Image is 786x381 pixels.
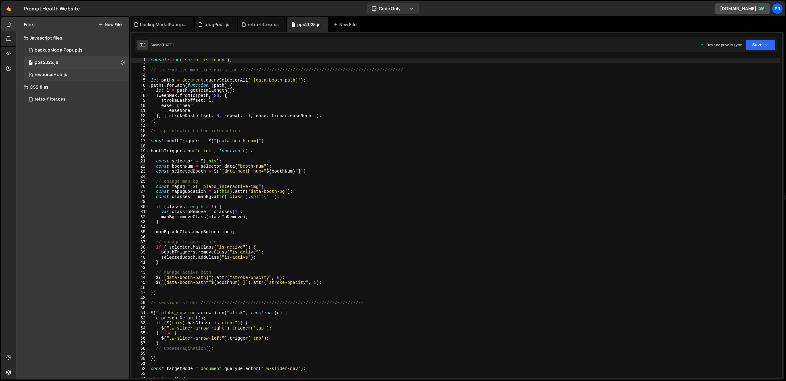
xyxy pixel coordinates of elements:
div: 23 [131,169,150,174]
div: 13 [131,118,150,124]
div: 37 [131,240,150,245]
div: 9 [131,98,150,103]
div: retro-filter.css [35,97,66,102]
div: 26 [131,184,150,189]
span: 0 [29,61,33,66]
div: blogPost.js [204,21,229,28]
div: 58 [131,346,150,351]
div: 56 [131,336,150,341]
div: 55 [131,331,150,336]
div: 43 [131,270,150,275]
div: 12 [131,113,150,119]
div: 31 [131,209,150,215]
div: 62 [131,366,150,371]
button: Code Only [367,3,419,14]
h2: Files [24,21,35,28]
div: 30 [131,204,150,210]
button: New File [99,22,122,27]
div: 19 [131,149,150,154]
div: backupModalPopup.js [35,48,83,53]
button: Save [746,39,776,50]
div: 11 [131,108,150,113]
div: 5 [131,78,150,83]
div: retro-filter.css [248,21,279,28]
a: 🤙 [1,1,16,16]
div: 63 [131,371,150,376]
a: [DOMAIN_NAME] [715,3,770,14]
div: 8 [131,93,150,98]
div: Javascript files [16,32,129,44]
div: 18 [131,144,150,149]
div: 17 [131,139,150,144]
div: 24 [131,174,150,179]
div: 39 [131,250,150,255]
div: 10 [131,103,150,109]
div: 50 [131,306,150,311]
div: Prompt Health Website [24,5,80,12]
div: resourceHub.js [35,72,67,78]
div: 32 [131,215,150,220]
a: Pr [772,3,783,14]
div: 7 [131,88,150,93]
div: 45 [131,280,150,285]
div: 48 [131,295,150,301]
div: 61 [131,361,150,366]
div: backupModalPopup.js [140,21,186,28]
div: 46 [131,285,150,291]
div: 51 [131,311,150,316]
div: New File [333,21,359,28]
div: 53 [131,321,150,326]
div: 57 [131,341,150,346]
div: 4 [131,73,150,78]
div: 2 [131,63,150,68]
div: 40 [131,255,150,260]
div: 42 [131,265,150,270]
div: 14 [131,124,150,129]
div: 54 [131,326,150,331]
div: 16625/45859.js [24,69,129,81]
div: 1 [131,58,150,63]
div: 41 [131,260,150,265]
div: Dev and prod in sync [700,42,742,48]
div: 36 [131,235,150,240]
div: 27 [131,189,150,194]
div: 22 [131,164,150,169]
div: Saved [150,42,174,48]
div: 38 [131,245,150,250]
div: 35 [131,230,150,235]
div: 6 [131,83,150,88]
div: 16625/45860.js [24,44,129,56]
div: 49 [131,300,150,306]
div: 16625/45293.js [24,56,129,69]
div: [DATE] [161,42,174,48]
div: 16625/45443.css [24,93,129,105]
div: 60 [131,356,150,361]
div: 21 [131,159,150,164]
div: 28 [131,194,150,200]
div: 59 [131,351,150,356]
div: 34 [131,225,150,230]
div: 15 [131,128,150,134]
div: 16 [131,134,150,139]
div: 44 [131,275,150,280]
div: 29 [131,199,150,204]
span: 0 [29,73,33,78]
div: 25 [131,179,150,184]
div: 47 [131,290,150,295]
div: 33 [131,219,150,225]
div: 20 [131,154,150,159]
div: pps2025.js [35,60,58,65]
div: 3 [131,68,150,73]
div: pps2025.js [297,21,321,28]
div: 52 [131,316,150,321]
div: CSS files [16,81,129,93]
